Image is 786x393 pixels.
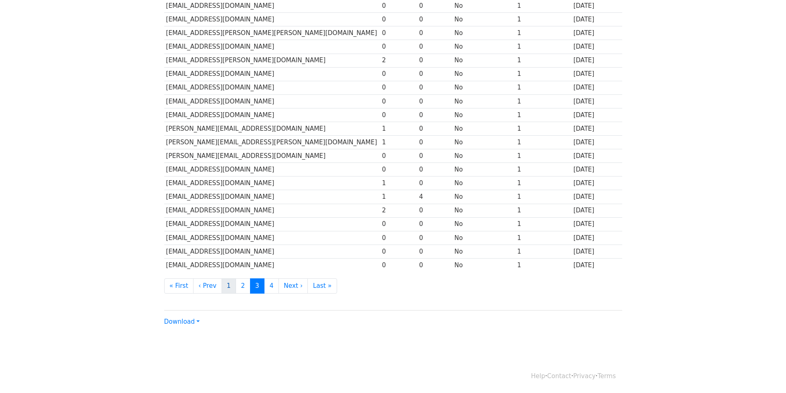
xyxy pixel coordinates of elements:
iframe: Chat Widget [745,353,786,393]
td: 0 [380,108,417,122]
td: 1 [515,163,571,176]
a: Download [164,318,200,325]
td: 0 [417,258,453,272]
td: No [453,81,515,94]
td: No [453,54,515,67]
td: No [453,245,515,258]
td: 0 [380,245,417,258]
td: [DATE] [571,108,622,122]
td: 0 [417,26,453,40]
td: No [453,258,515,272]
td: 4 [417,190,453,204]
td: 1 [515,176,571,190]
td: [EMAIL_ADDRESS][DOMAIN_NAME] [164,67,380,81]
td: [DATE] [571,149,622,163]
td: 1 [515,149,571,163]
td: [EMAIL_ADDRESS][DOMAIN_NAME] [164,176,380,190]
td: 0 [417,122,453,135]
td: 0 [417,94,453,108]
td: 0 [380,258,417,272]
td: [DATE] [571,54,622,67]
td: 0 [380,40,417,54]
td: [DATE] [571,231,622,245]
a: Terms [597,372,616,380]
td: 1 [380,176,417,190]
td: 0 [417,81,453,94]
td: No [453,122,515,135]
a: 1 [222,278,236,294]
td: [EMAIL_ADDRESS][DOMAIN_NAME] [164,190,380,204]
td: 1 [515,94,571,108]
td: 0 [380,81,417,94]
td: 0 [417,108,453,122]
td: 0 [380,94,417,108]
td: 0 [417,136,453,149]
td: 2 [380,54,417,67]
td: 0 [380,163,417,176]
td: No [453,231,515,245]
td: 1 [515,26,571,40]
td: 2 [380,204,417,217]
td: [EMAIL_ADDRESS][DOMAIN_NAME] [164,245,380,258]
td: No [453,94,515,108]
td: No [453,204,515,217]
td: No [453,13,515,26]
td: [EMAIL_ADDRESS][DOMAIN_NAME] [164,231,380,245]
td: 0 [417,163,453,176]
td: 0 [380,217,417,231]
td: 1 [515,231,571,245]
td: 0 [380,26,417,40]
a: Next › [279,278,308,294]
td: No [453,40,515,54]
td: 1 [515,13,571,26]
td: [EMAIL_ADDRESS][DOMAIN_NAME] [164,258,380,272]
td: [EMAIL_ADDRESS][DOMAIN_NAME] [164,94,380,108]
td: 1 [515,108,571,122]
td: 0 [380,231,417,245]
td: [EMAIL_ADDRESS][DOMAIN_NAME] [164,13,380,26]
td: 0 [417,204,453,217]
td: 1 [380,136,417,149]
td: 1 [515,40,571,54]
td: No [453,190,515,204]
td: 1 [515,54,571,67]
td: 0 [417,245,453,258]
td: No [453,217,515,231]
td: [EMAIL_ADDRESS][DOMAIN_NAME] [164,108,380,122]
td: 0 [417,54,453,67]
td: [EMAIL_ADDRESS][DOMAIN_NAME] [164,163,380,176]
td: 0 [417,13,453,26]
td: No [453,136,515,149]
td: No [453,163,515,176]
td: [DATE] [571,122,622,135]
td: No [453,26,515,40]
td: 1 [515,204,571,217]
td: [DATE] [571,13,622,26]
a: Privacy [573,372,595,380]
td: 1 [515,217,571,231]
td: No [453,108,515,122]
td: 1 [515,190,571,204]
td: 0 [380,67,417,81]
td: [EMAIL_ADDRESS][DOMAIN_NAME] [164,40,380,54]
td: [DATE] [571,204,622,217]
td: [DATE] [571,245,622,258]
td: 1 [380,122,417,135]
td: [DATE] [571,26,622,40]
td: No [453,67,515,81]
td: [DATE] [571,94,622,108]
a: Contact [547,372,571,380]
a: Help [531,372,545,380]
td: 1 [515,67,571,81]
td: [PERSON_NAME][EMAIL_ADDRESS][PERSON_NAME][DOMAIN_NAME] [164,136,380,149]
td: 0 [417,217,453,231]
td: [DATE] [571,217,622,231]
td: No [453,149,515,163]
td: [PERSON_NAME][EMAIL_ADDRESS][DOMAIN_NAME] [164,149,380,163]
td: [EMAIL_ADDRESS][PERSON_NAME][PERSON_NAME][DOMAIN_NAME] [164,26,380,40]
a: 3 [250,278,265,294]
td: 0 [417,40,453,54]
td: 1 [380,190,417,204]
a: Last » [307,278,337,294]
